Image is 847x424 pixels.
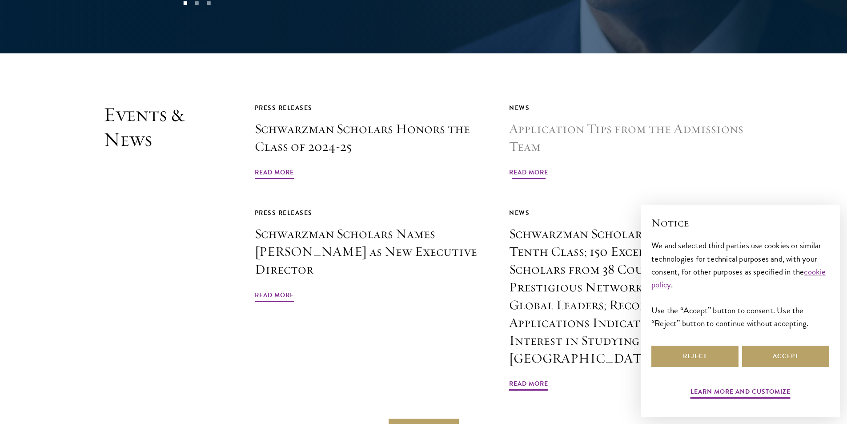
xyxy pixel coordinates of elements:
[255,207,490,303] a: Press Releases Schwarzman Scholars Names [PERSON_NAME] as New Executive Director Read More
[690,386,791,400] button: Learn more and customize
[509,167,548,181] span: Read More
[255,207,490,218] div: Press Releases
[651,265,826,291] a: cookie policy
[509,207,744,218] div: News
[509,120,744,156] h3: Application Tips from the Admissions Team
[742,346,829,367] button: Accept
[104,102,210,392] h2: Events & News
[255,290,294,303] span: Read More
[651,215,829,230] h2: Notice
[509,102,744,113] div: News
[509,102,744,181] a: News Application Tips from the Admissions Team Read More
[509,207,744,392] a: News Schwarzman Scholars Announces Tenth Class; 150 Exceptional Scholars from 38 Countries to Joi...
[509,378,548,392] span: Read More
[651,239,829,329] div: We and selected third parties use cookies or similar technologies for technical purposes and, wit...
[255,167,294,181] span: Read More
[255,225,490,279] h3: Schwarzman Scholars Names [PERSON_NAME] as New Executive Director
[255,102,490,113] div: Press Releases
[255,102,490,181] a: Press Releases Schwarzman Scholars Honors the Class of 2024-25 Read More
[255,120,490,156] h3: Schwarzman Scholars Honors the Class of 2024-25
[651,346,739,367] button: Reject
[509,225,744,367] h3: Schwarzman Scholars Announces Tenth Class; 150 Exceptional Scholars from 38 Countries to Join Pre...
